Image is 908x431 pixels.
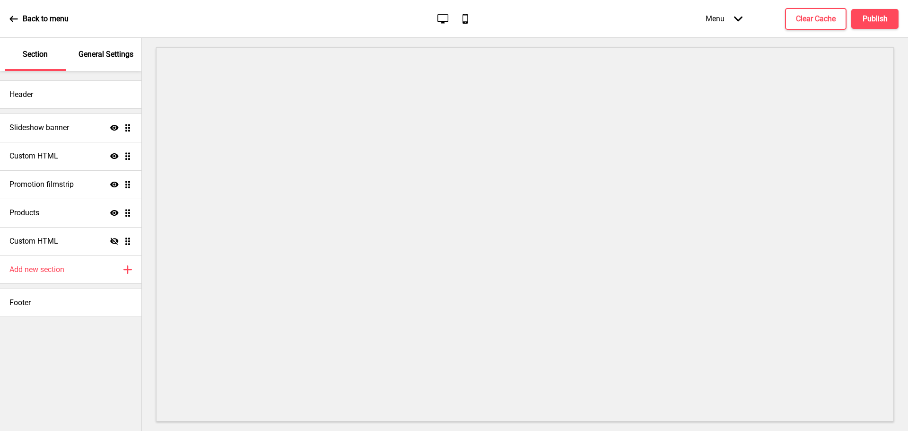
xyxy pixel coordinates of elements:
[79,49,133,60] p: General Settings
[851,9,899,29] button: Publish
[9,123,69,133] h4: Slideshow banner
[863,14,888,24] h4: Publish
[23,14,69,24] p: Back to menu
[785,8,847,30] button: Clear Cache
[9,89,33,100] h4: Header
[796,14,836,24] h4: Clear Cache
[9,6,69,32] a: Back to menu
[9,236,58,246] h4: Custom HTML
[9,298,31,308] h4: Footer
[9,151,58,161] h4: Custom HTML
[9,264,64,275] h4: Add new section
[9,208,39,218] h4: Products
[23,49,48,60] p: Section
[9,179,74,190] h4: Promotion filmstrip
[696,5,752,33] div: Menu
